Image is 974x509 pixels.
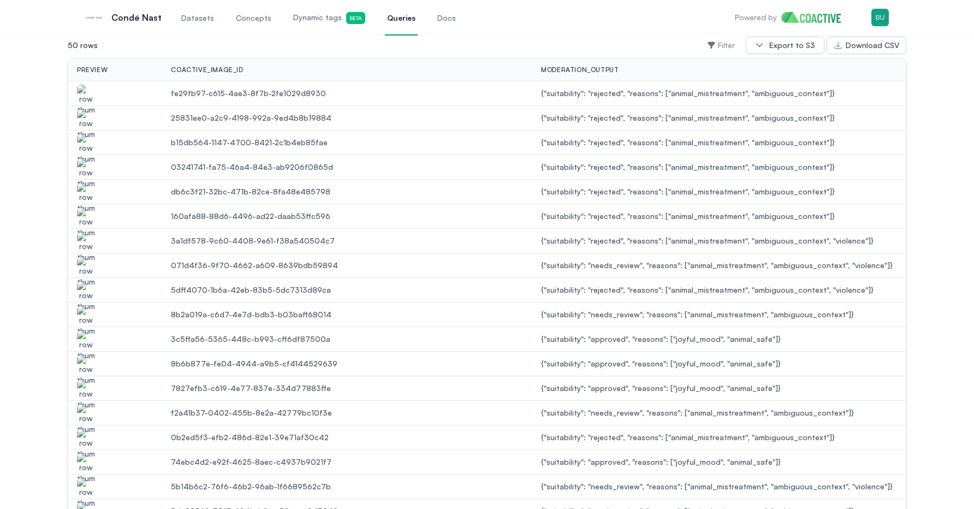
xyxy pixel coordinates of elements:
[871,9,889,26] img: Menu for the logged in user
[541,162,897,173] span: {"suitability": "rejected", "reasons": ["animal_mistreatment", "ambiguous_context"]}
[77,66,108,74] span: preview
[77,453,94,484] img: row thumbnail
[171,481,524,492] span: 5b14b6c2-76f6-46b2-96ab-1f6689562c7b
[77,281,94,312] img: row thumbnail
[85,9,103,26] img: Condé Nast
[541,113,897,123] span: {"suitability": "rejected", "reasons": ["animal_mistreatment", "ambiguous_context"]}
[541,432,897,443] span: {"suitability": "rejected", "reasons": ["animal_mistreatment", "ambiguous_context"]}
[293,12,365,24] span: Dynamic tags
[77,134,94,164] img: row thumbnail
[236,13,271,23] span: Concepts
[171,235,524,246] span: 3a1df578-9c60-4408-9e61-f38a540504c7
[171,260,524,271] span: 071d4f36-9f70-4662-a609-8639bdb59894
[735,12,777,23] p: Powered by
[171,285,524,295] span: 5dff4070-1b6a-42eb-83b5-5dc7313d89ca
[346,12,365,24] span: Beta
[77,109,94,127] button: row thumbnail
[77,429,94,446] button: row thumbnail
[181,13,214,23] span: Datasets
[77,380,94,397] button: row thumbnail
[77,380,94,410] img: row thumbnail
[541,457,897,467] span: {"suitability": "approved", "reasons": ["joyful_mood", "animal_safe"]}
[77,257,94,274] button: row thumbnail
[77,478,94,495] button: row thumbnail
[541,481,897,492] span: {"suitability": "needs_review", "reasons": ["animal_mistreatment", "ambiguous_context", "violence"]}
[541,88,897,99] span: {"suitability": "rejected", "reasons": ["animal_mistreatment", "ambiguous_context"]}
[541,186,897,197] span: {"suitability": "rejected", "reasons": ["animal_mistreatment", "ambiguous_context"]}
[541,334,897,345] span: {"suitability": "approved", "reasons": ["joyful_mood", "animal_safe"]}
[171,358,524,369] span: 8b6b877e-fe04-4944-a9b5-cf4144529639
[827,37,906,54] button: Download CSV
[171,432,524,443] span: 0b2ed5f3-efb2-486d-82e1-39e71af30c42
[77,183,94,200] button: row thumbnail
[541,66,619,74] span: moderation_output
[77,404,94,435] img: row thumbnail
[171,383,524,394] span: 7827efb3-c619-4e77-837e-334d77883ffe
[746,37,824,54] button: Export to S3
[77,306,94,336] img: row thumbnail
[77,158,94,176] button: row thumbnail
[171,334,524,345] span: 3c5ffa56-5365-448c-b993-cff6df87500a
[77,208,94,225] button: row thumbnail
[77,208,94,238] img: row thumbnail
[77,429,94,459] img: row thumbnail
[541,407,897,418] span: {"suitability": "needs_review", "reasons": ["animal_mistreatment", "ambiguous_context"]}
[77,478,94,508] img: row thumbnail
[171,137,524,148] span: b15db564-1147-4700-8421-2c1b4eb85fae
[541,309,897,320] span: {"suitability": "needs_review", "reasons": ["animal_mistreatment", "ambiguous_context"]}
[541,137,897,148] span: {"suitability": "rejected", "reasons": ["animal_mistreatment", "ambiguous_context"]}
[171,88,524,99] span: fe29fb97-c615-4ae3-8f7b-2fe1029d8930
[846,40,899,51] div: Download CSV
[171,407,524,418] span: f2a41b37-0402-455b-8e2a-42779bc10f3e
[781,12,850,23] img: Home
[541,285,897,295] span: {"suitability": "rejected", "reasons": ["animal_mistreatment", "ambiguous_context", "violence"]}
[171,457,524,467] span: 74ebc4d2-e92f-4625-8aec-c4937b9021f7
[77,232,94,263] img: row thumbnail
[171,186,524,197] span: db6c3f21-32bc-471b-82ce-8fa48e485798
[77,330,94,361] img: row thumbnail
[541,260,897,271] span: {"suitability": "needs_review", "reasons": ["animal_mistreatment", "ambiguous_context", "violence"]}
[77,355,94,372] button: row thumbnail
[77,232,94,250] button: row thumbnail
[77,330,94,348] button: row thumbnail
[77,85,94,115] img: row thumbnail
[77,158,94,189] img: row thumbnail
[77,85,94,102] button: row thumbnail
[541,383,897,394] span: {"suitability": "approved", "reasons": ["joyful_mood", "animal_safe"]}
[68,35,102,55] div: 50 rows
[77,281,94,299] button: row thumbnail
[541,235,897,246] span: {"suitability": "rejected", "reasons": ["animal_mistreatment", "ambiguous_context", "violence"]}
[705,40,737,51] button: Filter
[769,40,815,51] div: Export to S3
[171,113,524,123] span: 25831ee0-a2c9-4198-992a-9ed4b8b19884
[171,309,524,320] span: 8b2a019a-c6d7-4e7d-bdb3-b03baff68014
[541,358,897,369] span: {"suitability": "approved", "reasons": ["joyful_mood", "animal_safe"]}
[718,40,735,51] span: Filter
[77,134,94,151] button: row thumbnail
[541,211,897,222] span: {"suitability": "rejected", "reasons": ["animal_mistreatment", "ambiguous_context"]}
[171,162,524,173] span: 03241741-fa75-46a4-84e3-ab9206f0865d
[77,257,94,287] img: row thumbnail
[77,453,94,471] button: row thumbnail
[111,11,162,24] p: Condé Nast
[77,109,94,140] img: row thumbnail
[77,306,94,323] button: row thumbnail
[77,355,94,386] img: row thumbnail
[387,13,415,23] span: Queries
[77,404,94,422] button: row thumbnail
[77,183,94,214] img: row thumbnail
[171,211,524,222] span: 160afa88-88d6-4496-ad22-daab53ffc596
[171,66,243,74] span: coactive_image_id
